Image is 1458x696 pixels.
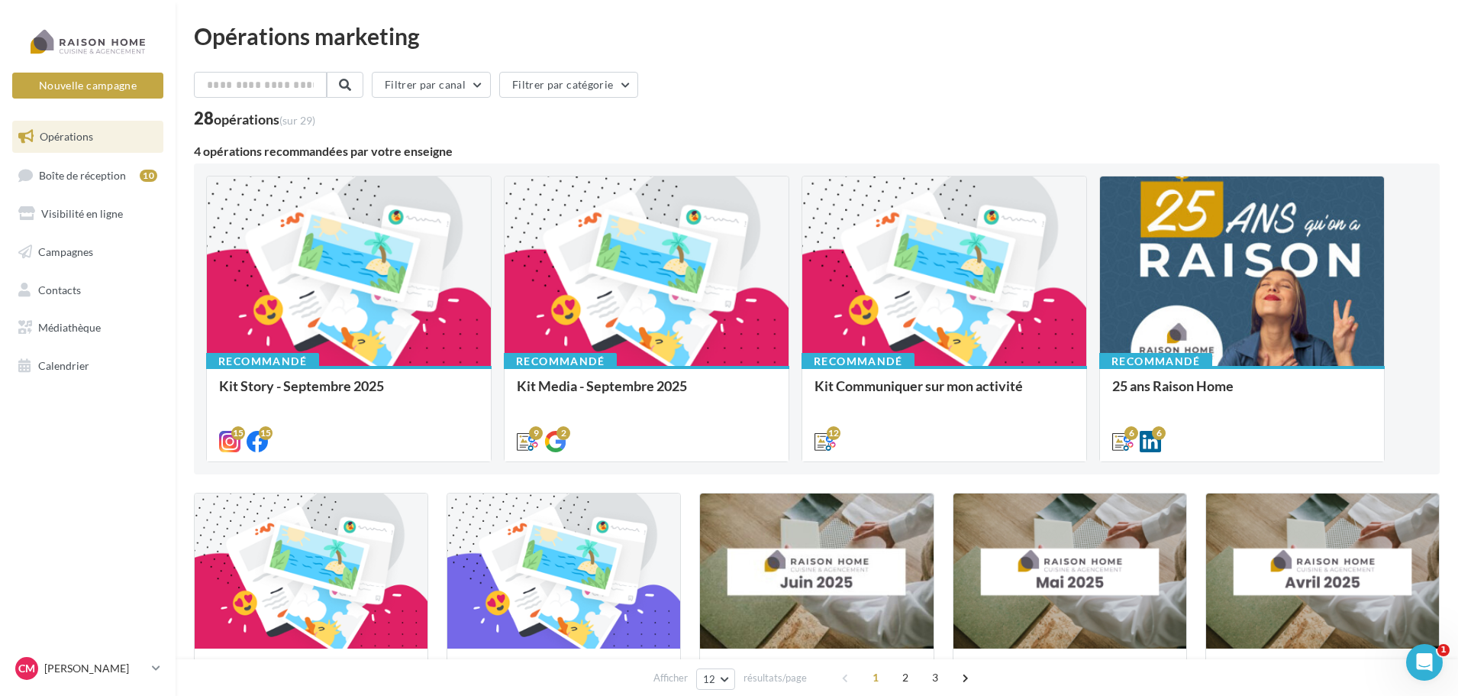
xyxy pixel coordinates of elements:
[279,114,315,127] span: (sur 29)
[556,426,570,440] div: 2
[504,353,617,370] div: Recommandé
[696,668,735,690] button: 12
[9,236,166,268] a: Campagnes
[9,159,166,192] a: Boîte de réception10
[744,671,807,685] span: résultats/page
[802,353,914,370] div: Recommandé
[827,426,840,440] div: 12
[9,312,166,344] a: Médiathèque
[923,665,947,690] span: 3
[39,168,126,181] span: Boîte de réception
[653,671,688,685] span: Afficher
[1124,426,1138,440] div: 6
[206,353,319,370] div: Recommandé
[219,378,479,409] div: Kit Story - Septembre 2025
[38,359,89,372] span: Calendrier
[194,110,315,127] div: 28
[214,112,315,126] div: opérations
[194,145,1440,157] div: 4 opérations recommandées par votre enseigne
[38,245,93,258] span: Campagnes
[44,661,146,676] p: [PERSON_NAME]
[529,426,543,440] div: 9
[499,72,638,98] button: Filtrer par catégorie
[703,673,716,685] span: 12
[517,378,776,409] div: Kit Media - Septembre 2025
[231,426,245,440] div: 15
[194,24,1440,47] div: Opérations marketing
[814,378,1074,409] div: Kit Communiquer sur mon activité
[9,121,166,153] a: Opérations
[9,274,166,306] a: Contacts
[38,283,81,296] span: Contacts
[863,665,888,690] span: 1
[1099,353,1212,370] div: Recommandé
[372,72,491,98] button: Filtrer par canal
[140,170,157,182] div: 10
[259,426,273,440] div: 15
[40,130,93,143] span: Opérations
[9,198,166,230] a: Visibilité en ligne
[41,207,123,220] span: Visibilité en ligne
[9,350,166,382] a: Calendrier
[12,654,163,683] a: CM [PERSON_NAME]
[38,321,101,334] span: Médiathèque
[12,73,163,99] button: Nouvelle campagne
[1152,426,1166,440] div: 6
[18,661,35,676] span: CM
[893,665,918,690] span: 2
[1112,378,1372,409] div: 25 ans Raison Home
[1406,644,1443,681] iframe: Intercom live chat
[1437,644,1450,656] span: 1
